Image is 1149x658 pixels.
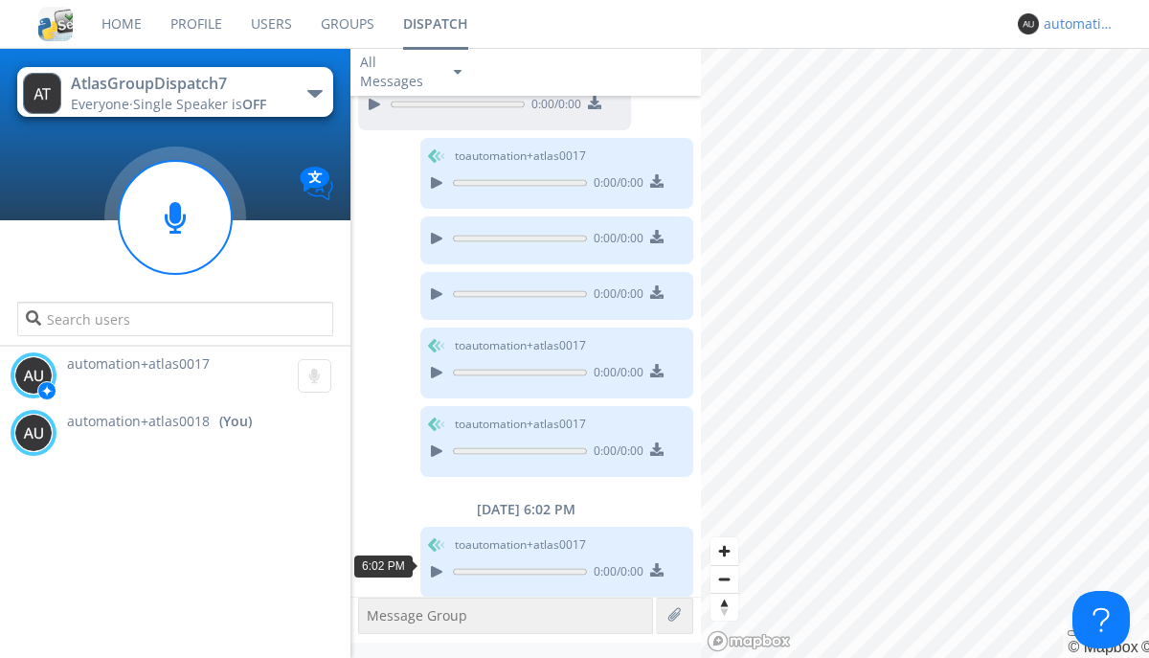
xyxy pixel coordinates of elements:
[587,442,643,464] span: 0:00 / 0:00
[455,416,586,433] span: to automation+atlas0017
[23,73,61,114] img: 373638.png
[67,412,210,431] span: automation+atlas0018
[707,630,791,652] a: Mapbox logo
[14,356,53,395] img: 373638.png
[455,147,586,165] span: to automation+atlas0017
[587,563,643,584] span: 0:00 / 0:00
[219,412,252,431] div: (You)
[650,174,664,188] img: download media button
[1018,13,1039,34] img: 373638.png
[67,354,210,373] span: automation+atlas0017
[71,73,286,95] div: AtlasGroupDispatch7
[17,67,332,117] button: AtlasGroupDispatch7Everyone·Single Speaker isOFF
[1072,591,1130,648] iframe: Toggle Customer Support
[300,167,333,200] img: Translation enabled
[650,230,664,243] img: download media button
[133,95,266,113] span: Single Speaker is
[525,96,581,117] span: 0:00 / 0:00
[1068,630,1083,636] button: Toggle attribution
[17,302,332,336] input: Search users
[650,442,664,456] img: download media button
[1044,14,1115,34] div: automation+atlas0018
[650,563,664,577] img: download media button
[242,95,266,113] span: OFF
[710,565,738,593] button: Zoom out
[1068,639,1138,655] a: Mapbox
[587,230,643,251] span: 0:00 / 0:00
[71,95,286,114] div: Everyone ·
[588,96,601,109] img: download media button
[360,53,437,91] div: All Messages
[587,174,643,195] span: 0:00 / 0:00
[710,594,738,621] span: Reset bearing to north
[650,285,664,299] img: download media button
[362,559,405,573] span: 6:02 PM
[455,337,586,354] span: to automation+atlas0017
[350,500,701,519] div: [DATE] 6:02 PM
[38,7,73,41] img: cddb5a64eb264b2086981ab96f4c1ba7
[454,70,462,75] img: caret-down-sm.svg
[650,364,664,377] img: download media button
[587,364,643,385] span: 0:00 / 0:00
[710,566,738,593] span: Zoom out
[455,536,586,554] span: to automation+atlas0017
[710,593,738,621] button: Reset bearing to north
[587,285,643,306] span: 0:00 / 0:00
[710,537,738,565] button: Zoom in
[14,414,53,452] img: 373638.png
